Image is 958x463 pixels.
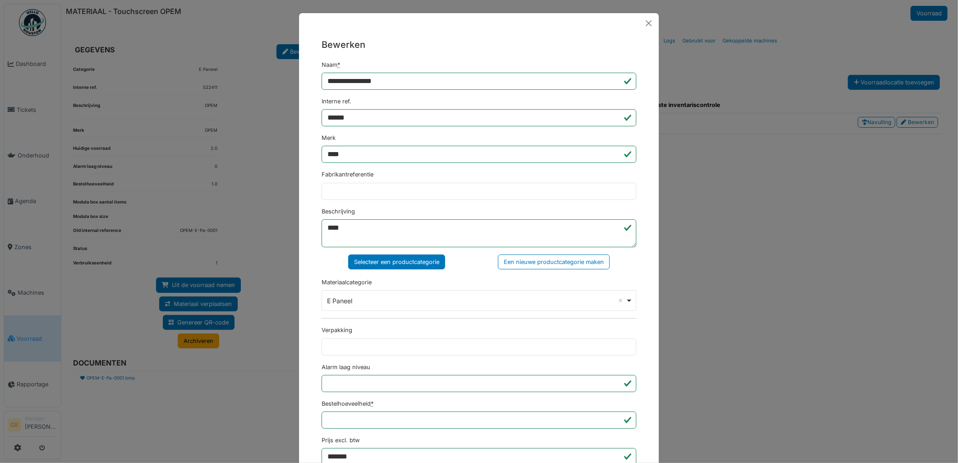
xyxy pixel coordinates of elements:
[322,278,372,287] label: Materiaalcategorie
[642,17,655,30] button: Close
[322,170,373,179] label: Fabrikantreferentie
[322,97,351,106] label: Interne ref.
[616,296,625,305] button: Remove item: '763'
[322,399,373,408] label: Bestelhoeveelheid
[498,255,610,269] div: Een nieuwe productcategorie maken
[337,61,340,68] abbr: Verplicht
[322,134,336,142] label: Merk
[322,207,355,216] label: Beschrijving
[348,255,445,269] div: Selecteer een productcategorie
[322,436,359,444] label: Prijs excl. btw
[322,60,340,69] label: Naam
[371,400,373,407] abbr: Verplicht
[322,363,370,371] label: Alarm laag niveau
[322,38,636,51] h5: Bewerken
[327,296,626,306] div: E Paneel
[322,326,352,334] label: Verpakking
